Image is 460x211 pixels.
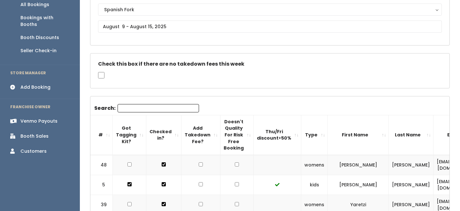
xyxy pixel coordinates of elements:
input: Search: [118,104,199,112]
td: womens [301,155,328,175]
th: First Name: activate to sort column ascending [328,115,389,155]
div: Spanish Fork [104,6,436,13]
td: [PERSON_NAME] [389,155,433,175]
button: Spanish Fork [98,4,442,16]
div: Bookings with Booths [20,14,70,28]
label: Search: [94,104,199,112]
td: kids [301,175,328,195]
th: Last Name: activate to sort column ascending [389,115,433,155]
th: #: activate to sort column ascending [90,115,113,155]
h5: Check this box if there are no takedown fees this week [98,61,442,67]
div: Add Booking [20,84,50,91]
div: Customers [20,148,47,155]
td: [PERSON_NAME] [389,175,433,195]
td: [PERSON_NAME] [328,155,389,175]
th: Thu/Fri discount&gt;50%: activate to sort column ascending [254,115,301,155]
td: 48 [90,155,113,175]
td: 5 [90,175,113,195]
th: Got Tagging Kit?: activate to sort column ascending [113,115,146,155]
th: Type: activate to sort column ascending [301,115,328,155]
th: Doesn't Quality For Risk Free Booking : activate to sort column ascending [220,115,254,155]
div: Booth Sales [20,133,49,140]
th: Add Takedown Fee?: activate to sort column ascending [181,115,220,155]
div: Booth Discounts [20,34,59,41]
td: [PERSON_NAME] [328,175,389,195]
div: Venmo Payouts [20,118,57,125]
div: Seller Check-in [20,47,57,54]
th: Checked in?: activate to sort column ascending [146,115,181,155]
input: August 9 - August 15, 2025 [98,20,442,33]
div: All Bookings [20,1,49,8]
